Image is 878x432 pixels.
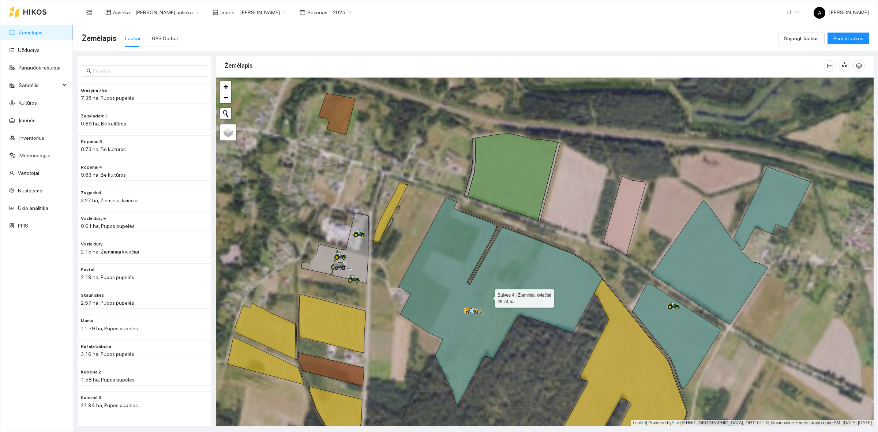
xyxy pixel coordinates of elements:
span: layout [105,10,111,15]
span: Za skladam 1 [81,113,108,120]
a: PPIS [18,223,28,229]
span: 11.79 ha, Pupos pupelės [81,326,138,331]
span: 9.83 ha, Be kultūros [81,172,126,178]
a: Esri [672,420,679,425]
span: 2.57 ha, Pupos pupelės [81,300,134,306]
span: 7.35 ha, Pupos pupelės [81,95,134,101]
span: 2.15 ha, Žieminiai kviečiai [81,249,139,255]
input: Paieška [93,67,203,75]
button: Pridėti laukus [828,33,869,44]
div: GPS Darbai [152,34,178,42]
span: Stauniskes [81,292,104,299]
span: Kuosine 2 [81,369,101,376]
button: Sujungti laukus [778,33,825,44]
button: Initiate a new search [220,108,231,119]
span: 1.58 ha, Pupos pupelės [81,377,135,383]
span: Mania [81,318,93,324]
span: A [818,7,821,19]
span: 21.94 ha, Pupos pupelės [81,402,138,408]
a: Zoom in [220,81,231,92]
span: 0.89 ha, Be kultūros [81,121,126,127]
a: Zoom out [220,92,231,103]
span: 3.16 ha, Pupos pupelės [81,351,134,357]
span: | [680,420,682,425]
span: + [224,82,228,91]
span: search [86,68,91,74]
span: 2025 [333,7,352,18]
span: Sezonas : [307,8,329,16]
span: − [224,93,228,102]
span: Rafala babulia [81,343,111,350]
span: Jerzy Gvozdovič [240,7,286,18]
span: LT [787,7,799,18]
span: Za geshai [81,189,101,196]
span: Pavtel [81,266,94,273]
span: Sandėlis [19,78,60,93]
a: Vartotojai [18,170,39,176]
a: Layers [220,124,236,140]
div: Laukai [125,34,140,42]
span: Vozle dury + [81,215,106,222]
span: 0.61 ha, Pupos pupelės [81,223,135,229]
span: Pridėti laukus [833,34,863,42]
span: 3.27 ha, Žieminiai kviečiai [81,198,139,203]
a: Kultūros [19,100,37,106]
span: menu-fold [86,9,93,16]
span: Grazyna 7ha [81,87,107,94]
button: menu-fold [82,5,97,20]
a: Nustatymai [18,188,44,194]
a: Inventorius [19,135,44,141]
span: 2.19 ha, Pupos pupelės [81,274,134,280]
span: Aplinka : [113,8,131,16]
button: column-width [824,60,836,72]
span: Vozle dury [81,241,102,248]
div: Žemėlapis [225,55,824,76]
a: Sujungti laukus [778,35,825,41]
span: Kuosinė 3 [81,394,101,401]
span: Įmonė : [220,8,236,16]
div: | Powered by © HNIT-[GEOGRAPHIC_DATA]; ORT10LT ©, Nacionalinė žemės tarnyba prie AM, [DATE]-[DATE] [631,420,874,426]
span: shop [213,10,218,15]
span: [PERSON_NAME] [814,10,869,15]
a: Žemėlapis [19,30,42,35]
a: Įmonės [19,117,35,123]
span: Ropenai 4 [81,164,102,171]
span: Sujungti laukus [784,34,819,42]
a: Leaflet [633,420,646,425]
span: column-width [824,63,835,69]
span: Žemėlapis [82,33,116,44]
a: Meteorologija [19,153,50,158]
a: Ūkio analitika [18,205,48,211]
a: Pridėti laukus [828,35,869,41]
a: Užduotys [18,47,40,53]
span: 8.73 ha, Be kultūros [81,146,126,152]
a: Panaudoti resursai [19,65,60,71]
span: Ropenai 3 [81,138,102,145]
span: calendar [300,10,305,15]
span: Jerzy Gvozdovicz aplinka [135,7,199,18]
